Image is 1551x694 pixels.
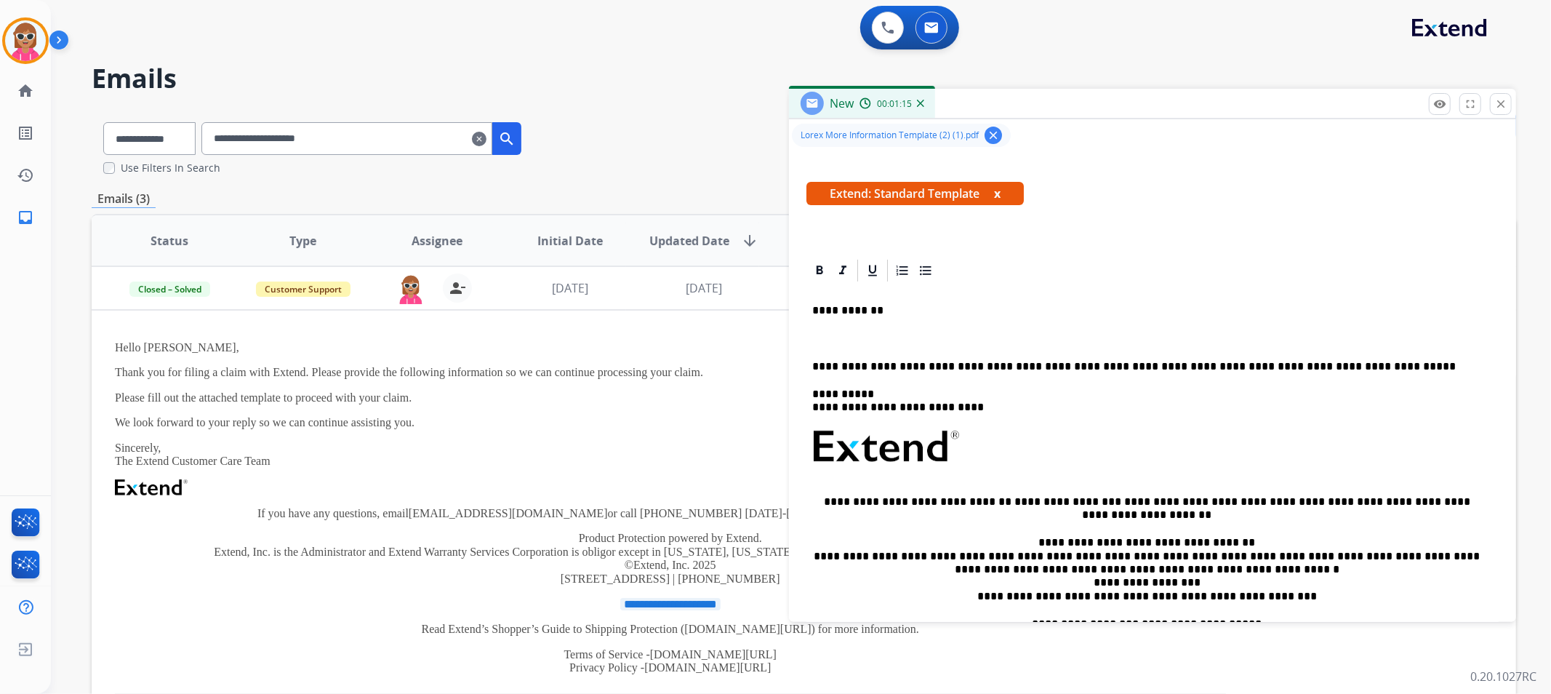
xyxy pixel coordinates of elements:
a: [DOMAIN_NAME][URL] [650,648,777,661]
p: Please fill out the attached template to proceed with your claim. [115,391,1226,404]
img: Extend Logo [115,479,188,495]
mat-icon: remove_red_eye [1433,97,1446,111]
span: Closed – Solved [129,282,210,297]
mat-icon: search [498,130,516,148]
mat-icon: clear [987,129,1000,142]
div: Bold [809,260,830,282]
p: Terms of Service - Privacy Policy - [115,648,1226,675]
span: Extend: Standard Template [806,182,1024,205]
mat-icon: home [17,82,34,100]
span: Assignee [412,232,462,250]
mat-icon: arrow_downward [741,232,758,250]
span: [DATE] [686,280,722,296]
p: Thank you for filing a claim with Extend. Please provide the following information so we can cont... [115,366,1226,379]
span: Customer Support [256,282,350,297]
img: agent-avatar [396,274,425,304]
div: Ordered List [891,260,913,282]
a: [EMAIL_ADDRESS][DOMAIN_NAME] [409,507,608,519]
img: avatar [5,20,46,61]
mat-icon: fullscreen [1464,97,1477,111]
span: Initial Date [537,232,603,250]
mat-icon: history [17,167,34,184]
div: Bullet List [915,260,937,282]
span: Lorex More Information Template (2) (1).pdf [801,129,979,141]
p: 0.20.1027RC [1470,668,1536,685]
span: 00:01:15 [877,98,912,110]
span: Type [289,232,316,250]
p: Product Protection powered by Extend. Extend, Inc. is the Administrator and Extend Warranty Servi... [115,532,1226,586]
mat-icon: close [1494,97,1507,111]
button: x [994,185,1001,202]
span: [DATE] [552,280,588,296]
p: Emails (3) [92,190,156,208]
p: We look forward to your reply so we can continue assisting you. [115,416,1226,429]
a: [DOMAIN_NAME][URL] [644,661,771,674]
div: Underline [862,260,883,282]
p: Sincerely, The Extend Customer Care Team [115,442,1226,468]
mat-icon: list_alt [17,124,34,142]
p: If you have any questions, email or call [PHONE_NUMBER] [DATE]-[DATE], 9am-8pm EST and [DATE] & [... [115,507,1226,520]
span: Updated Date [649,232,729,250]
mat-icon: person_remove [449,279,466,297]
mat-icon: clear [472,130,486,148]
p: Hello [PERSON_NAME], [115,341,1226,354]
a: [DOMAIN_NAME][URL] [684,623,811,635]
span: Status [151,232,188,250]
h2: Emails [92,64,1516,93]
div: Italic [832,260,854,282]
span: New [830,95,854,111]
mat-icon: inbox [17,209,34,226]
p: Read Extend’s Shopper’s Guide to Shipping Protection ( ) for more information. [115,623,1226,636]
label: Use Filters In Search [121,161,220,175]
